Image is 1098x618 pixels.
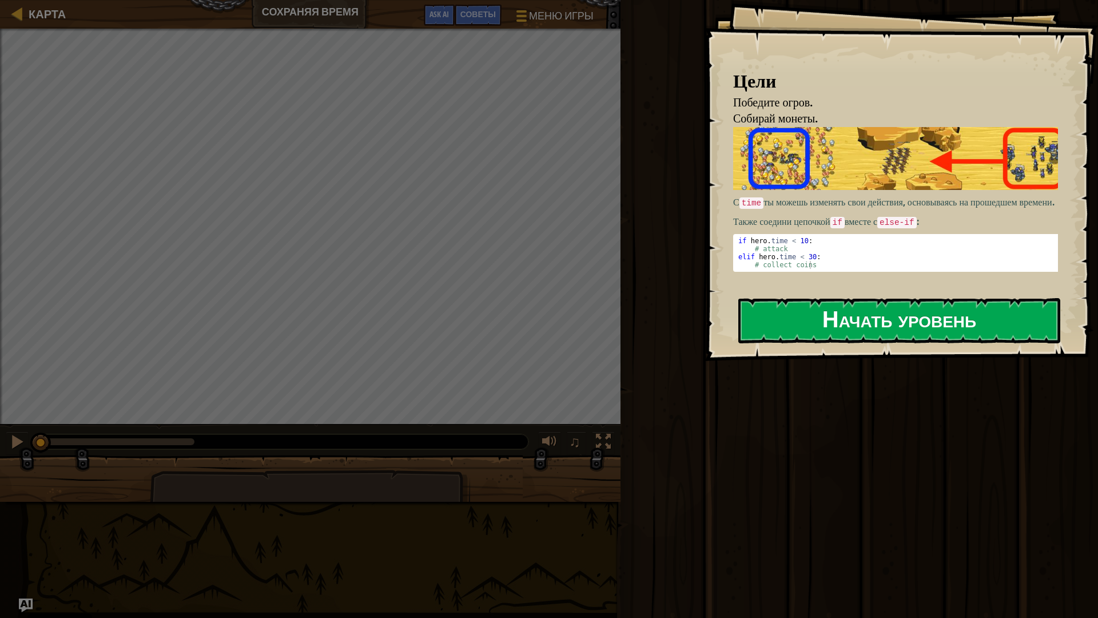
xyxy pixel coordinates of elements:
button: Ask AI [424,5,455,26]
a: Карта [23,6,66,22]
button: Регулировать громкость [538,431,561,455]
div: Цели [733,68,1058,94]
li: Собирай монеты. [719,110,1055,127]
li: Победите огров. [719,94,1055,111]
span: Ask AI [429,9,449,19]
button: Ctrl + P: Pause [6,431,29,455]
button: Начать уровень [738,298,1060,343]
span: Победите огров. [733,94,813,110]
button: ♫ [567,431,586,455]
code: else-if [877,217,916,228]
p: Также соедини цепочкой вместе с : [733,215,1067,229]
span: Собирай монеты. [733,110,818,126]
img: Keeping time [733,127,1067,190]
button: Меню игры [507,5,600,31]
button: Ask AI [19,599,33,612]
span: Карта [29,6,66,22]
button: Переключить полноэкранный режим [592,431,615,455]
code: time [739,197,764,209]
span: Меню игры [529,9,594,23]
code: if [830,217,845,228]
p: С ты можешь изменять свои действия, основываясь на прошедшем времени. [733,196,1067,209]
span: Советы [460,9,496,19]
span: ♫ [569,433,580,450]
